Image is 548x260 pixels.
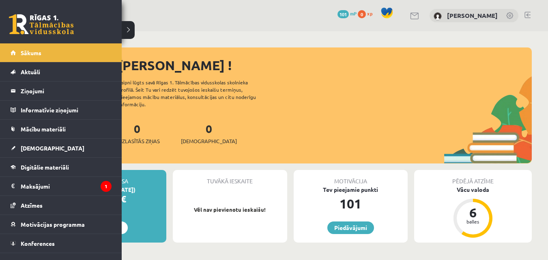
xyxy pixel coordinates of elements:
[447,11,498,19] a: [PERSON_NAME]
[327,221,374,234] a: Piedāvājumi
[181,121,237,145] a: 0[DEMOGRAPHIC_DATA]
[461,206,485,219] div: 6
[414,170,532,185] div: Pēdējā atzīme
[350,10,357,17] span: mP
[11,101,112,119] a: Informatīvie ziņojumi
[21,82,112,100] legend: Ziņojumi
[118,79,270,108] div: Laipni lūgts savā Rīgas 1. Tālmācības vidusskolas skolnieka profilā. Šeit Tu vari redzēt tuvojošo...
[11,43,112,62] a: Sākums
[21,221,85,228] span: Motivācijas programma
[118,56,532,75] div: [PERSON_NAME] !
[414,185,532,239] a: Vācu valoda 6 balles
[367,10,372,17] span: xp
[21,101,112,119] legend: Informatīvie ziņojumi
[461,219,485,224] div: balles
[11,62,112,81] a: Aktuāli
[21,202,43,209] span: Atzīmes
[181,137,237,145] span: [DEMOGRAPHIC_DATA]
[11,139,112,157] a: [DEMOGRAPHIC_DATA]
[121,193,126,205] span: €
[11,82,112,100] a: Ziņojumi
[11,215,112,234] a: Motivācijas programma
[21,68,40,75] span: Aktuāli
[11,120,112,138] a: Mācību materiāli
[434,12,442,20] img: Rita Stepanova
[294,170,408,185] div: Motivācija
[21,177,112,196] legend: Maksājumi
[294,185,408,194] div: Tev pieejamie punkti
[173,170,287,185] div: Tuvākā ieskaite
[101,181,112,192] i: 1
[358,10,376,17] a: 0 xp
[114,121,160,145] a: 0Neizlasītās ziņas
[11,234,112,253] a: Konferences
[337,10,349,18] span: 101
[21,163,69,171] span: Digitālie materiāli
[21,49,41,56] span: Sākums
[21,240,55,247] span: Konferences
[294,194,408,213] div: 101
[358,10,366,18] span: 0
[9,14,74,34] a: Rīgas 1. Tālmācības vidusskola
[414,185,532,194] div: Vācu valoda
[21,144,84,152] span: [DEMOGRAPHIC_DATA]
[11,196,112,215] a: Atzīmes
[11,158,112,176] a: Digitālie materiāli
[114,137,160,145] span: Neizlasītās ziņas
[177,206,283,214] p: Vēl nav pievienotu ieskaišu!
[337,10,357,17] a: 101 mP
[21,125,66,133] span: Mācību materiāli
[11,177,112,196] a: Maksājumi1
